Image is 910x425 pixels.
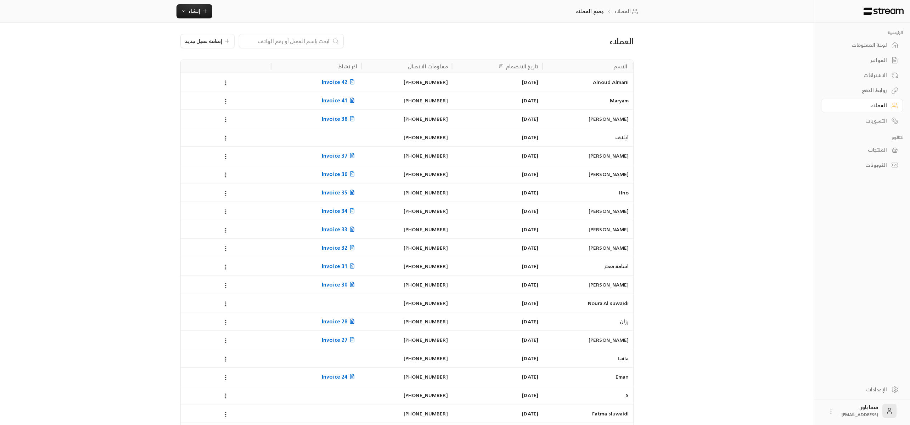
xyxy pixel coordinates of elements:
[547,276,629,294] div: [PERSON_NAME]
[547,368,629,386] div: Eman
[830,117,887,124] div: التسويات
[547,349,629,367] div: Laila
[456,331,538,349] div: [DATE]
[506,62,539,71] div: تاريخ الانضمام
[456,147,538,165] div: [DATE]
[338,62,357,71] div: آخر نشاط
[547,165,629,183] div: [PERSON_NAME]
[189,6,200,15] span: إنشاء
[830,102,887,109] div: العملاء
[821,382,903,396] a: الإعدادات
[366,110,448,128] div: [PHONE_NUMBER]
[456,91,538,109] div: [DATE]
[366,331,448,349] div: [PHONE_NUMBER]
[456,202,538,220] div: [DATE]
[456,110,538,128] div: [DATE]
[456,349,538,367] div: [DATE]
[547,73,629,91] div: Alnoud Almarii
[496,62,505,70] button: Sort
[547,220,629,238] div: [PERSON_NAME]
[456,220,538,238] div: [DATE]
[821,135,903,140] p: كتالوج
[322,372,357,381] span: Invoice 24
[821,68,903,82] a: الاشتراكات
[547,257,629,275] div: اسامة معتز
[366,276,448,294] div: [PHONE_NUMBER]
[839,404,878,418] div: فيقا باور .
[366,349,448,367] div: [PHONE_NUMBER]
[366,165,448,183] div: [PHONE_NUMBER]
[456,183,538,202] div: [DATE]
[547,91,629,109] div: Maryam
[322,96,357,105] span: Invoice 41
[322,225,357,234] span: Invoice 33
[547,239,629,257] div: [PERSON_NAME]
[322,280,357,289] span: Invoice 30
[547,294,629,312] div: Noura Al suwaidi
[547,128,629,146] div: ايلاف
[322,317,357,326] span: Invoice 28
[322,188,357,197] span: Invoice 35
[547,147,629,165] div: [PERSON_NAME]
[322,206,357,215] span: Invoice 34
[366,386,448,404] div: [PHONE_NUMBER]
[243,37,330,45] input: ابحث باسم العميل أو رقم الهاتف
[322,151,357,160] span: Invoice 37
[830,161,887,169] div: الكوبونات
[322,335,357,344] span: Invoice 27
[322,78,357,86] span: Invoice 42
[576,8,604,15] p: جميع العملاء
[456,276,538,294] div: [DATE]
[366,147,448,165] div: [PHONE_NUMBER]
[456,404,538,423] div: [DATE]
[547,331,629,349] div: [PERSON_NAME]
[456,239,538,257] div: [DATE]
[821,99,903,113] a: العملاء
[456,312,538,330] div: [DATE]
[547,202,629,220] div: [PERSON_NAME]
[547,386,629,404] div: S
[821,143,903,157] a: المنتجات
[547,110,629,128] div: [PERSON_NAME]
[547,312,629,330] div: رزان
[408,62,448,71] div: معلومات الاتصال
[456,294,538,312] div: [DATE]
[547,404,629,423] div: Fatma sluwaidi
[821,158,903,172] a: الكوبونات
[456,386,538,404] div: [DATE]
[366,128,448,146] div: [PHONE_NUMBER]
[366,183,448,202] div: [PHONE_NUMBER]
[366,404,448,423] div: [PHONE_NUMBER]
[487,35,633,47] div: العملاء
[366,312,448,330] div: [PHONE_NUMBER]
[830,72,887,79] div: الاشتراكات
[366,257,448,275] div: [PHONE_NUMBER]
[366,368,448,386] div: [PHONE_NUMBER]
[830,87,887,94] div: روابط الدفع
[821,114,903,127] a: التسويات
[863,7,904,15] img: Logo
[322,243,357,252] span: Invoice 32
[821,30,903,35] p: الرئيسية
[366,220,448,238] div: [PHONE_NUMBER]
[613,62,628,71] div: الاسم
[456,165,538,183] div: [DATE]
[547,183,629,202] div: Hno
[366,91,448,109] div: [PHONE_NUMBER]
[322,262,357,271] span: Invoice 31
[185,39,222,44] span: إضافة عميل جديد
[366,294,448,312] div: [PHONE_NUMBER]
[830,146,887,153] div: المنتجات
[180,34,235,48] button: إضافة عميل جديد
[456,368,538,386] div: [DATE]
[456,257,538,275] div: [DATE]
[576,8,641,15] nav: breadcrumb
[322,114,357,123] span: Invoice 38
[322,170,357,178] span: Invoice 36
[456,128,538,146] div: [DATE]
[830,386,887,393] div: الإعدادات
[366,202,448,220] div: [PHONE_NUMBER]
[176,4,212,18] button: إنشاء
[456,73,538,91] div: [DATE]
[830,57,887,64] div: الفواتير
